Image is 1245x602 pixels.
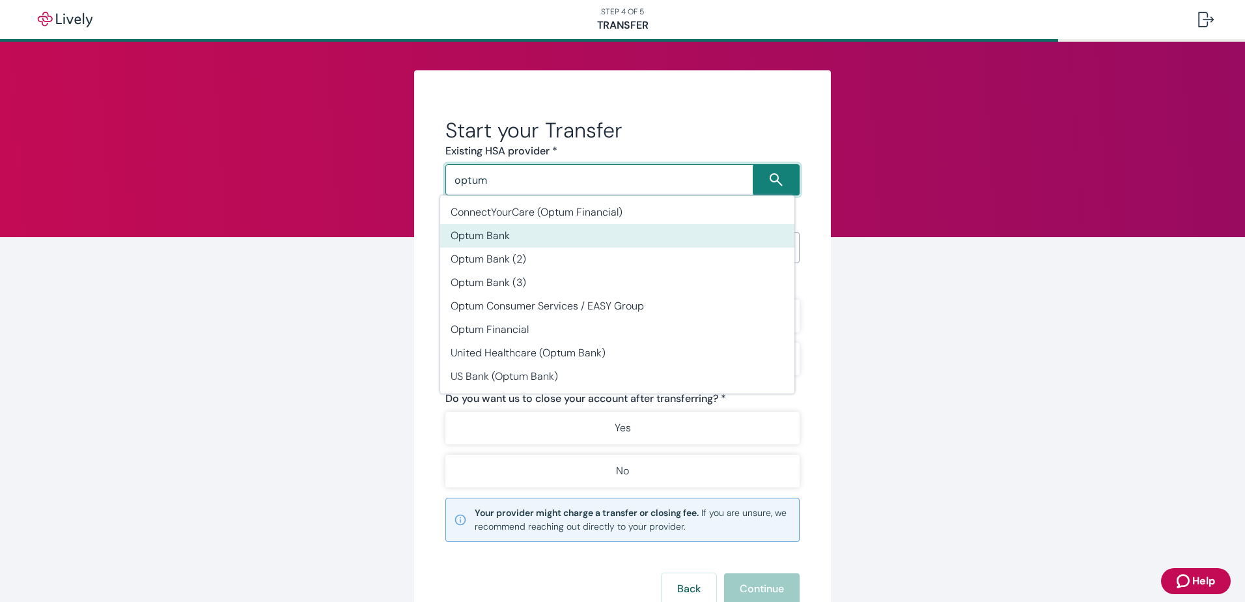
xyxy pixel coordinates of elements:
[445,455,800,487] button: No
[440,341,794,365] li: United Healthcare (Optum Bank)
[615,420,631,436] p: Yes
[440,224,794,248] li: Optum Bank
[1192,573,1215,589] span: Help
[445,117,800,143] h2: Start your Transfer
[1161,568,1231,594] button: Zendesk support iconHelp
[1177,573,1192,589] svg: Zendesk support icon
[440,365,794,388] li: US Bank (Optum Bank)
[1188,4,1224,35] button: Log out
[475,507,699,519] strong: Your provider might charge a transfer or closing fee.
[440,248,794,271] li: Optum Bank (2)
[445,412,800,444] button: Yes
[753,164,800,195] button: Search icon
[440,294,794,318] li: Optum Consumer Services / EASY Group
[449,171,753,189] input: Search input
[440,318,794,341] li: Optum Financial
[29,12,102,27] img: Lively
[475,506,791,534] small: If you are unsure, we recommend reaching out directly to your provider.
[445,391,726,407] label: Do you want us to close your account after transferring? *
[445,143,557,159] label: Existing HSA provider *
[616,463,629,479] p: No
[770,173,783,186] svg: Search icon
[440,271,794,294] li: Optum Bank (3)
[440,201,794,224] li: ConnectYourCare (Optum Financial)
